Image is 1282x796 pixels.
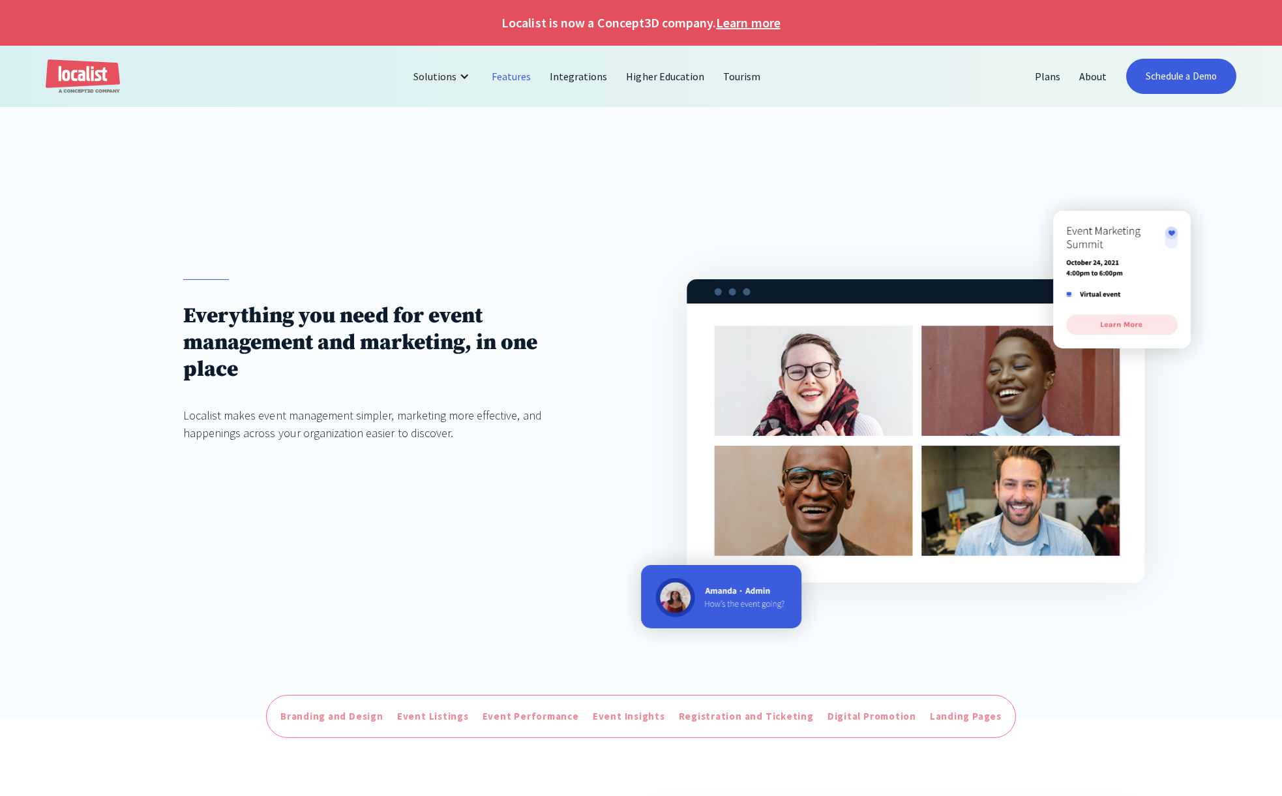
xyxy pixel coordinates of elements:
a: Event Insights [589,706,668,727]
a: Plans [1026,61,1070,92]
a: Landing Pages [927,706,1005,727]
div: Solutions [404,61,483,92]
a: Branding and Design [277,706,387,727]
a: Features [483,61,541,92]
div: Event Insights [593,709,665,724]
a: Event Listings [394,706,472,727]
a: About [1070,61,1116,92]
a: Higher Education [617,61,714,92]
a: Digital Promotion [824,706,919,727]
a: Registration and Ticketing [676,706,817,727]
div: Solutions [413,69,456,84]
a: Learn more [716,13,780,33]
div: Localist makes event management simpler, marketing more effective, and happenings across your org... [183,406,595,442]
div: Branding and Design [280,709,383,724]
div: Event Listings [397,709,469,724]
a: Tourism [714,61,770,92]
a: Integrations [541,61,617,92]
div: Registration and Ticketing [679,709,814,724]
h1: Everything you need for event management and marketing, in one place [183,303,595,383]
a: Event Performance [479,706,582,727]
div: Digital Promotion [827,709,916,724]
div: Landing Pages [930,709,1002,724]
a: Schedule a Demo [1126,59,1236,94]
div: Event Performance [483,709,579,724]
a: home [46,59,120,94]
